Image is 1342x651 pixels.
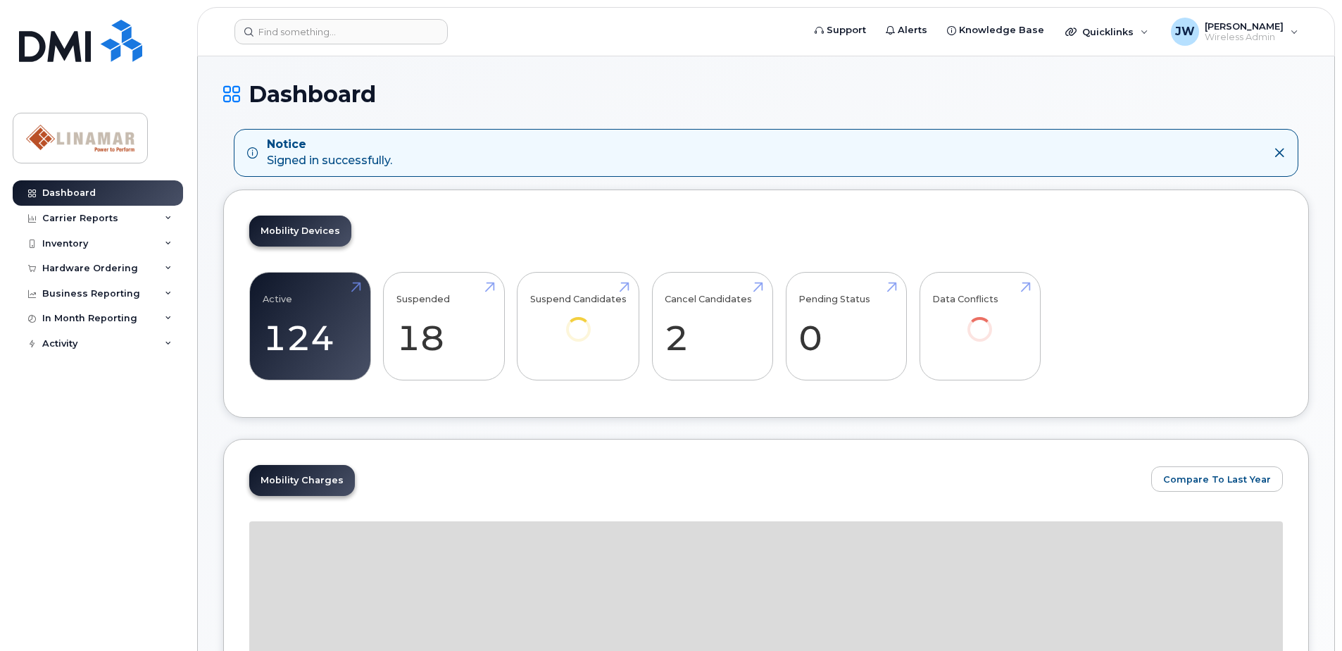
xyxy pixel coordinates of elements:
[249,216,351,247] a: Mobility Devices
[798,280,893,373] a: Pending Status 0
[223,82,1309,106] h1: Dashboard
[249,465,355,496] a: Mobility Charges
[1163,473,1271,486] span: Compare To Last Year
[530,280,627,361] a: Suspend Candidates
[267,137,392,153] strong: Notice
[263,280,358,373] a: Active 124
[267,137,392,169] div: Signed in successfully.
[932,280,1027,361] a: Data Conflicts
[665,280,760,373] a: Cancel Candidates 2
[396,280,491,373] a: Suspended 18
[1151,466,1283,492] button: Compare To Last Year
